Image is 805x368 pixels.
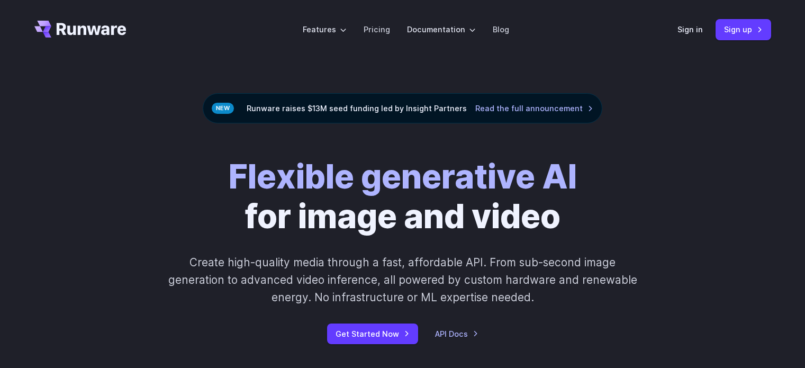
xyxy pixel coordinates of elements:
a: Sign in [677,23,703,35]
label: Features [303,23,347,35]
a: Pricing [364,23,390,35]
a: Sign up [716,19,771,40]
strong: Flexible generative AI [229,157,577,196]
div: Runware raises $13M seed funding led by Insight Partners [203,93,602,123]
label: Documentation [407,23,476,35]
a: Read the full announcement [475,102,593,114]
a: Get Started Now [327,324,418,344]
a: Blog [493,23,509,35]
p: Create high-quality media through a fast, affordable API. From sub-second image generation to adv... [167,254,638,307]
a: Go to / [34,21,126,38]
h1: for image and video [229,157,577,237]
a: API Docs [435,328,478,340]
